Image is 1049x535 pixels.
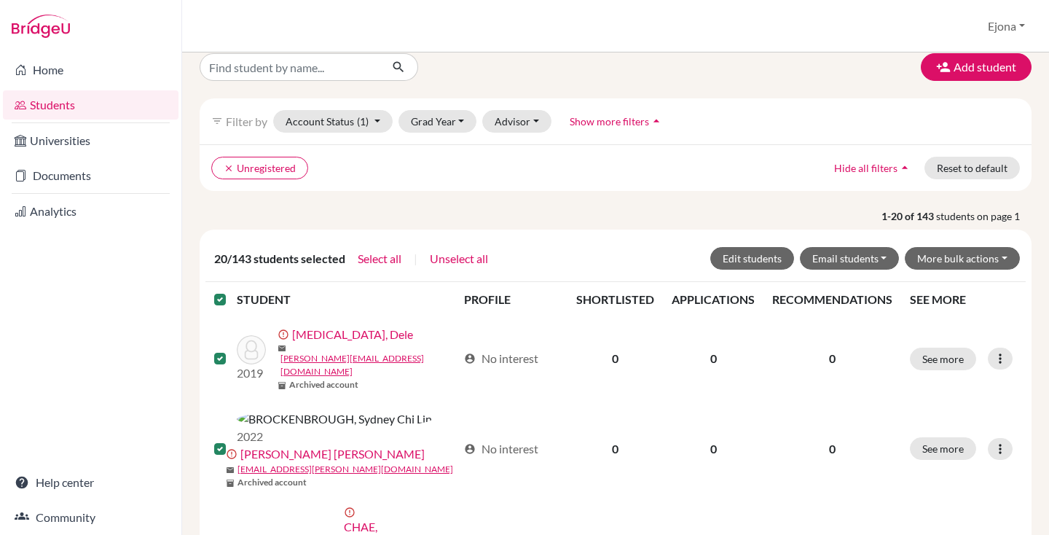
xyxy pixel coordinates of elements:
[905,247,1020,270] button: More bulk actions
[237,463,453,476] a: [EMAIL_ADDRESS][PERSON_NAME][DOMAIN_NAME]
[924,157,1020,179] button: Reset to default
[710,247,794,270] button: Edit students
[981,12,1032,40] button: Ejona
[897,160,912,175] i: arrow_drop_up
[464,443,476,455] span: account_circle
[357,249,402,268] button: Select all
[278,344,286,353] span: mail
[772,350,892,367] p: 0
[237,282,455,317] th: STUDENT
[3,126,178,155] a: Universities
[3,90,178,120] a: Students
[649,114,664,128] i: arrow_drop_up
[567,400,663,498] td: 0
[936,208,1032,224] span: students on page 1
[237,410,432,428] img: BROCKENBROUGH, Sydney Chi Lin
[12,15,70,38] img: Bridge-U
[3,468,178,497] a: Help center
[772,440,892,458] p: 0
[278,329,292,340] span: error_outline
[237,428,432,445] p: 2022
[273,110,393,133] button: Account Status(1)
[414,250,417,267] span: |
[482,110,551,133] button: Advisor
[881,208,936,224] strong: 1-20 of 143
[910,437,976,460] button: See more
[557,110,676,133] button: Show more filtersarrow_drop_up
[570,115,649,128] span: Show more filters
[226,114,267,128] span: Filter by
[226,466,235,475] span: mail
[3,503,178,532] a: Community
[567,317,663,400] td: 0
[224,163,234,173] i: clear
[834,162,897,174] span: Hide all filters
[344,507,358,518] span: error_outline
[910,348,976,370] button: See more
[214,250,345,267] span: 20/143 students selected
[921,53,1032,81] button: Add student
[237,364,266,382] p: 2019
[455,282,567,317] th: PROFILE
[289,378,358,391] b: Archived account
[211,115,223,127] i: filter_list
[237,335,266,364] img: Alli, Dele
[226,479,235,488] span: inventory_2
[278,381,286,390] span: inventory_2
[357,115,369,128] span: (1)
[226,448,240,460] span: error_outline
[240,445,425,463] a: [PERSON_NAME] [PERSON_NAME]
[200,53,380,81] input: Find student by name...
[211,157,308,179] button: clearUnregistered
[429,249,489,268] button: Unselect all
[3,55,178,85] a: Home
[663,317,763,400] td: 0
[901,282,1026,317] th: SEE MORE
[822,157,924,179] button: Hide all filtersarrow_drop_up
[292,326,413,343] a: [MEDICAL_DATA], Dele
[663,282,763,317] th: APPLICATIONS
[280,352,457,378] a: [PERSON_NAME][EMAIL_ADDRESS][DOMAIN_NAME]
[763,282,901,317] th: RECOMMENDATIONS
[464,353,476,364] span: account_circle
[567,282,663,317] th: SHORTLISTED
[3,161,178,190] a: Documents
[464,440,538,458] div: No interest
[3,197,178,226] a: Analytics
[464,350,538,367] div: No interest
[800,247,900,270] button: Email students
[663,400,763,498] td: 0
[398,110,477,133] button: Grad Year
[237,476,307,489] b: Archived account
